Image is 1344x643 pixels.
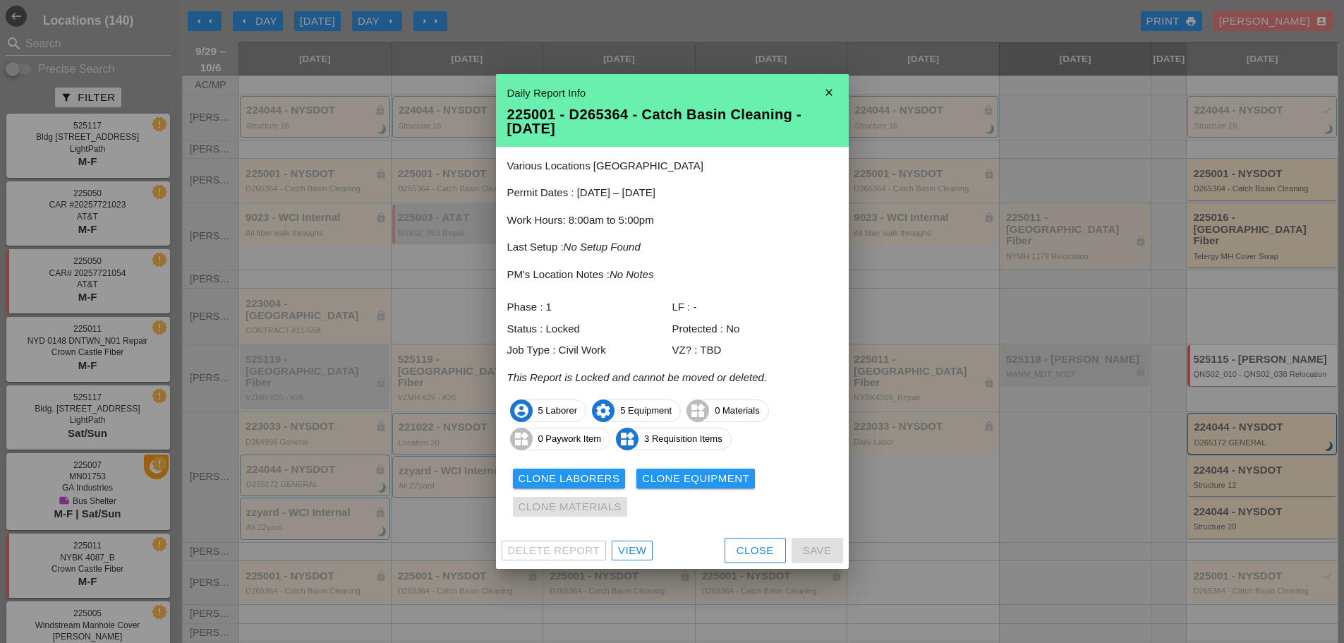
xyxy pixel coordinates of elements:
span: 0 Paywork Item [511,428,610,450]
i: This Report is Locked and cannot be moved or deleted. [507,371,768,383]
i: No Notes [610,268,654,280]
button: Close [725,538,786,563]
div: Status : Locked [507,321,672,337]
i: widgets [510,428,533,450]
span: 5 Laborer [511,399,586,422]
i: close [815,78,843,107]
div: VZ? : TBD [672,342,837,359]
p: Permit Dates : [DATE] – [DATE] [507,185,837,201]
p: Last Setup : [507,239,837,256]
i: No Setup Found [564,241,641,253]
div: 225001 - D265364 - Catch Basin Cleaning - [DATE] [507,107,837,136]
div: Close [737,543,774,559]
span: 3 Requisition Items [617,428,731,450]
div: Clone Equipment [642,471,749,487]
div: Job Type : Civil Work [507,342,672,359]
div: View [618,543,646,559]
p: Work Hours: 8:00am to 5:00pm [507,212,837,229]
div: Protected : No [672,321,837,337]
a: View [612,541,653,560]
span: 5 Equipment [593,399,680,422]
div: Phase : 1 [507,299,672,316]
button: Clone Laborers [513,469,626,488]
i: widgets [616,428,638,450]
div: Clone Laborers [519,471,620,487]
div: Daily Report Info [507,85,837,102]
span: 0 Materials [687,399,768,422]
i: widgets [686,399,709,422]
p: PM's Location Notes : [507,267,837,283]
i: settings [592,399,615,422]
button: Clone Equipment [636,469,755,488]
div: LF : - [672,299,837,316]
i: account_circle [510,399,533,422]
p: Various Locations [GEOGRAPHIC_DATA] [507,158,837,174]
